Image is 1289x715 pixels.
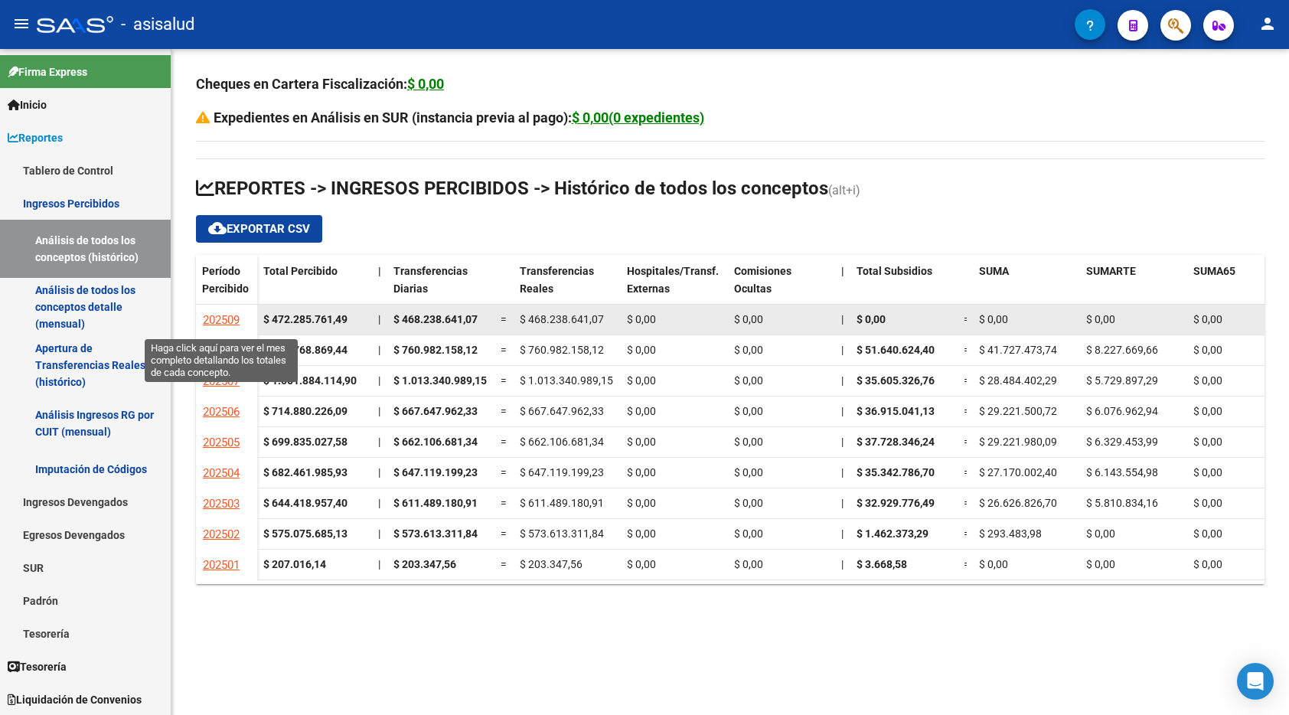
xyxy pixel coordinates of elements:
span: = [501,497,507,509]
span: $ 51.640.624,40 [857,344,935,356]
span: | [378,265,381,277]
span: $ 0,00 [734,466,763,478]
span: $ 0,00 [734,313,763,325]
span: 202509 [203,313,240,327]
span: = [964,313,970,325]
span: $ 37.728.346,24 [857,436,935,448]
span: = [501,527,507,540]
span: $ 0,00 [627,558,656,570]
span: $ 0,00 [1193,374,1222,387]
span: $ 667.647.962,33 [520,405,604,417]
span: $ 36.915.041,13 [857,405,935,417]
span: $ 667.647.962,33 [393,405,478,417]
span: $ 6.076.962,94 [1086,405,1158,417]
span: $ 0,00 [627,436,656,448]
span: | [378,466,380,478]
span: $ 647.119.199,23 [520,466,604,478]
span: | [378,405,380,417]
span: $ 0,00 [627,313,656,325]
span: | [841,313,844,325]
span: = [501,374,507,387]
span: | [841,558,844,570]
span: $ 662.106.681,34 [393,436,478,448]
span: $ 28.484.402,29 [979,374,1057,387]
span: = [501,466,507,478]
span: | [841,405,844,417]
datatable-header-cell: SUMA [973,255,1080,319]
span: $ 0,00 [627,374,656,387]
span: $ 0,00 [734,344,763,356]
span: $ 0,00 [1193,344,1222,356]
span: $ 0,00 [857,313,886,325]
span: = [501,313,507,325]
datatable-header-cell: Comisiones Ocultas [728,255,835,319]
span: SUMA [979,265,1009,277]
datatable-header-cell: Transferencias Reales [514,255,621,319]
span: = [964,436,970,448]
span: $ 29.221.980,09 [979,436,1057,448]
span: Período Percibido [202,265,249,295]
span: | [378,436,380,448]
span: | [378,558,380,570]
span: $ 1.013.340.989,15 [393,374,487,387]
datatable-header-cell: Total Subsidios [850,255,958,319]
strong: $ 575.075.685,13 [263,527,348,540]
span: $ 662.106.681,34 [520,436,604,448]
span: $ 0,00 [734,405,763,417]
span: $ 32.929.776,49 [857,497,935,509]
datatable-header-cell: Transferencias Diarias [387,255,494,319]
span: - asisalud [121,8,194,41]
span: $ 0,00 [734,558,763,570]
span: | [841,527,844,540]
span: 202504 [203,466,240,480]
span: = [964,344,970,356]
datatable-header-cell: Período Percibido [196,255,257,319]
span: $ 0,00 [627,527,656,540]
span: | [841,497,844,509]
datatable-header-cell: Hospitales/Transf. Externas [621,255,728,319]
span: $ 0,00 [734,527,763,540]
span: $ 0,00 [1086,313,1115,325]
strong: $ 1.061.884.114,90 [263,374,357,387]
span: Comisiones Ocultas [734,265,791,295]
span: = [964,497,970,509]
mat-icon: menu [12,15,31,33]
strong: $ 207.016,14 [263,558,326,570]
span: | [378,527,380,540]
span: $ 0,00 [734,374,763,387]
span: = [964,466,970,478]
span: Total Percibido [263,265,338,277]
span: $ 1.462.373,29 [857,527,928,540]
span: $ 0,00 [979,558,1008,570]
span: | [378,497,380,509]
span: = [501,405,507,417]
span: $ 3.668,58 [857,558,907,570]
span: = [964,405,970,417]
span: $ 0,00 [1193,313,1222,325]
div: Open Intercom Messenger [1237,663,1274,700]
strong: Cheques en Cartera Fiscalización: [196,76,444,92]
span: | [841,374,844,387]
datatable-header-cell: | [835,255,850,319]
button: Exportar CSV [196,215,322,243]
span: $ 5.729.897,29 [1086,374,1158,387]
span: $ 6.143.554,98 [1086,466,1158,478]
span: 202506 [203,405,240,419]
mat-icon: cloud_download [208,219,227,237]
span: $ 0,00 [1086,558,1115,570]
span: $ 0,00 [1193,436,1222,448]
span: REPORTES -> INGRESOS PERCIBIDOS -> Histórico de todos los conceptos [196,178,828,199]
mat-icon: person [1258,15,1277,33]
span: Total Subsidios [857,265,932,277]
span: $ 0,00 [1193,466,1222,478]
span: Transferencias Reales [520,265,594,295]
span: $ 203.347,56 [520,558,582,570]
span: Exportar CSV [208,222,310,236]
span: $ 8.227.669,66 [1086,344,1158,356]
strong: $ 472.285.761,49 [263,313,348,325]
span: $ 6.329.453,99 [1086,436,1158,448]
span: | [378,344,380,356]
span: (alt+i) [828,183,860,198]
span: $ 0,00 [1193,527,1222,540]
span: $ 0,00 [627,405,656,417]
